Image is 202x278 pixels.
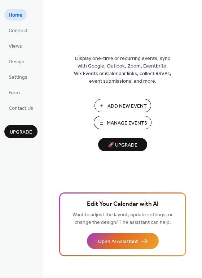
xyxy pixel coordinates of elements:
[4,9,27,21] a: Home
[102,140,143,150] span: 🚀 Upgrade
[4,55,29,67] a: Design
[87,199,159,209] span: Edit Your Calendar with AI
[87,233,159,249] button: Open AI Assistant
[10,129,32,136] span: Upgrade
[74,55,171,85] span: Display one-time or recurring events, sync with Google, Outlook, Zoom, Eventbrite, Wix Events or ...
[73,210,173,227] span: Want to adjust the layout, update settings, or change the design? The assistant can help.
[4,24,32,36] a: Connect
[9,89,20,97] span: Form
[9,27,28,35] span: Connect
[4,102,38,114] a: Contact Us
[95,99,151,112] button: Add New Event
[9,58,25,66] span: Design
[4,71,32,83] a: Settings
[98,138,147,151] button: 🚀 Upgrade
[94,116,151,129] button: Manage Events
[4,125,38,138] button: Upgrade
[98,238,138,246] span: Open AI Assistant
[107,120,147,127] span: Manage Events
[9,12,22,19] span: Home
[4,86,24,98] a: Form
[9,74,27,81] span: Settings
[9,105,33,112] span: Contact Us
[107,103,147,110] span: Add New Event
[9,43,22,50] span: Views
[4,40,26,52] a: Views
